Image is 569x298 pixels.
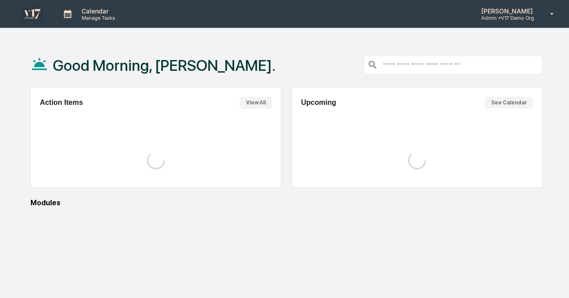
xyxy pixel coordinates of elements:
[74,15,120,21] p: Manage Tasks
[240,97,272,108] button: View All
[485,97,533,108] button: See Calendar
[474,7,537,15] p: [PERSON_NAME]
[30,199,543,207] div: Modules
[74,7,120,15] p: Calendar
[40,99,83,107] h2: Action Items
[53,56,276,74] h1: Good Morning, [PERSON_NAME].
[301,99,336,107] h2: Upcoming
[22,7,43,21] img: logo
[474,15,537,21] p: Admin • V17 Demo Org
